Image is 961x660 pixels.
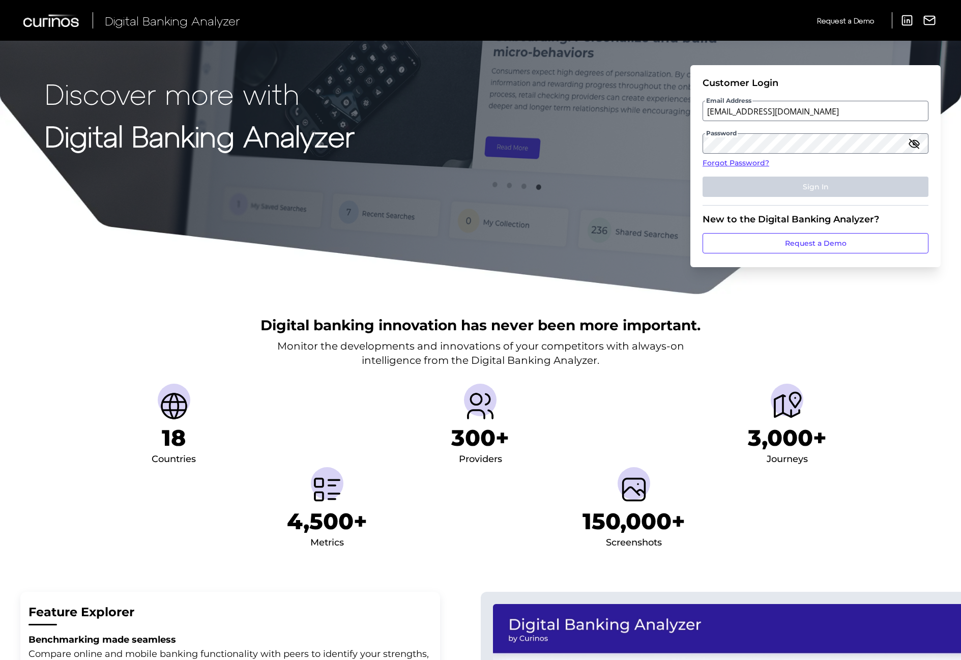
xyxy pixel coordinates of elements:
[162,424,186,451] h1: 18
[459,451,502,468] div: Providers
[158,390,190,422] img: Countries
[311,473,343,506] img: Metrics
[703,77,928,89] div: Customer Login
[451,424,509,451] h1: 300+
[817,12,874,29] a: Request a Demo
[817,16,874,25] span: Request a Demo
[703,214,928,225] div: New to the Digital Banking Analyzer?
[618,473,650,506] img: Screenshots
[23,14,80,27] img: Curinos
[152,451,196,468] div: Countries
[583,508,685,535] h1: 150,000+
[705,129,738,137] span: Password
[105,13,240,28] span: Digital Banking Analyzer
[28,604,432,621] h2: Feature Explorer
[703,233,928,253] a: Request a Demo
[748,424,827,451] h1: 3,000+
[703,177,928,197] button: Sign In
[703,158,928,168] a: Forgot Password?
[45,77,355,109] p: Discover more with
[771,390,803,422] img: Journeys
[606,535,662,551] div: Screenshots
[310,535,344,551] div: Metrics
[28,634,176,645] strong: Benchmarking made seamless
[260,315,701,335] h2: Digital banking innovation has never been more important.
[464,390,497,422] img: Providers
[277,339,684,367] p: Monitor the developments and innovations of your competitors with always-on intelligence from the...
[705,97,752,105] span: Email Address
[767,451,808,468] div: Journeys
[45,119,355,153] strong: Digital Banking Analyzer
[287,508,367,535] h1: 4,500+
